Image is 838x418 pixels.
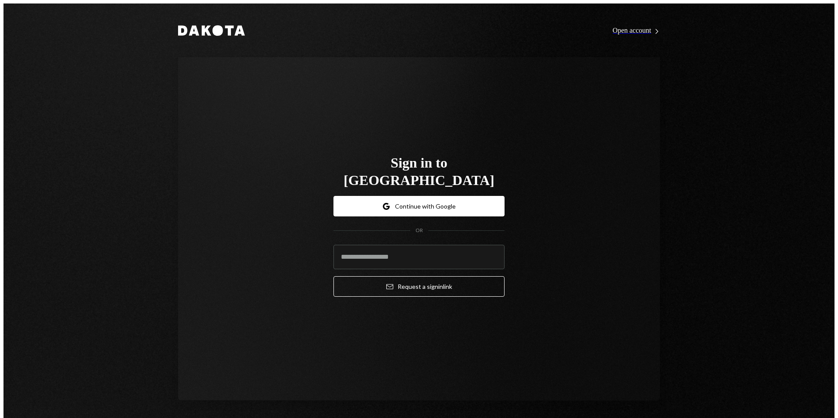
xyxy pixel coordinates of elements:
a: Open account [613,26,660,35]
div: Open account [613,27,660,35]
button: Request a signinlink [333,276,505,297]
button: Continue with Google [333,196,505,216]
div: OR [416,227,423,234]
h1: Sign in to [GEOGRAPHIC_DATA] [333,154,505,189]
